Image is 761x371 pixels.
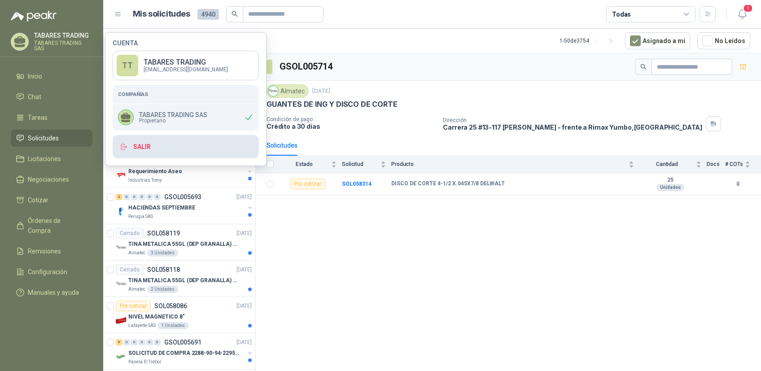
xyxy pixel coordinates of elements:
a: CerradoSOL058119[DATE] Company LogoTINA METALICA 55GL (DEP GRANALLA) CON TAPAAlmatec3 Unidades [103,224,255,261]
p: TABARES TRADING SAS [34,40,92,51]
div: 1 - 50 de 3754 [560,34,618,48]
p: Condición de pago [267,116,436,122]
p: Crédito a 30 días [267,122,436,130]
a: Cotizar [11,192,92,209]
p: GSOL005691 [164,339,201,345]
p: SOLICITUD DE COMPRA 2288-90-94-2295-96-2301-02-04 [128,349,240,358]
p: Lafayette SAS [128,322,156,329]
h5: Compañías [118,90,254,98]
h4: Cuenta [113,40,259,46]
img: Company Logo [116,351,127,362]
span: Licitaciones [28,154,61,164]
b: 0 [725,180,750,188]
b: 25 [639,177,701,184]
div: 9 [116,339,122,345]
div: Cerrado [116,264,144,275]
div: 0 [139,339,145,345]
p: Panela El Trébol [128,358,161,366]
p: Dirección [443,117,702,123]
div: 2 Unidades [147,286,178,293]
span: Producto [391,161,627,167]
span: # COTs [725,161,743,167]
th: Docs [707,156,725,173]
p: GSOL005693 [164,194,201,200]
span: 1 [743,4,753,13]
span: Propietario [139,118,207,123]
span: Inicio [28,71,42,81]
h3: GSOL005714 [280,60,334,74]
button: Salir [113,135,259,158]
p: [DATE] [312,87,330,96]
p: TABARES TRADING SAS [139,112,207,118]
p: TABARES TRADING [144,59,228,66]
p: NIVEL MAGNETICO 8" [128,313,185,321]
p: Carrera 25 #13-117 [PERSON_NAME] - frente a Rimax Yumbo , [GEOGRAPHIC_DATA] [443,123,702,131]
div: Por cotizar [290,179,325,189]
a: Manuales y ayuda [11,284,92,301]
div: 0 [146,339,153,345]
a: Inicio [11,68,92,85]
p: [DATE] [236,193,252,201]
div: 0 [123,339,130,345]
div: TT [117,55,138,76]
span: Cantidad [639,161,694,167]
div: 0 [131,194,138,200]
button: Asignado a mi [625,32,690,49]
th: Estado [279,156,342,173]
img: Logo peakr [11,11,57,22]
span: Órdenes de Compra [28,216,84,236]
div: Por cotizar [116,301,151,311]
div: 0 [123,194,130,200]
p: TINA METALICA 55GL (DEP GRANALLA) CON TAPA [128,240,240,249]
button: No Leídos [697,32,750,49]
span: Estado [279,161,329,167]
span: Tareas [28,113,48,122]
a: Configuración [11,263,92,280]
div: Almatec [267,84,309,98]
div: 3 [116,194,122,200]
th: Producto [391,156,639,173]
p: [EMAIL_ADDRESS][DOMAIN_NAME] [144,67,228,72]
div: Unidades [656,184,684,191]
img: Company Logo [116,315,127,326]
span: search [640,64,647,70]
b: DISCO DE CORTE 4-1/2 X.045X7/8 DELWALT [391,180,505,188]
p: Almatec [128,286,145,293]
img: Company Logo [116,242,127,253]
p: Almatec [128,249,145,257]
a: Negociaciones [11,171,92,188]
p: [DATE] [236,266,252,274]
a: Solicitudes [11,130,92,147]
a: Órdenes de Compra [11,212,92,239]
p: TABARES TRADING [34,32,92,39]
a: 9 0 0 0 0 0 GSOL005691[DATE] Company LogoSOLICITUD DE COMPRA 2288-90-94-2295-96-2301-02-04Panela ... [116,337,254,366]
span: Solicitud [342,161,379,167]
span: Chat [28,92,41,102]
span: Solicitudes [28,133,59,143]
div: Todas [612,9,631,19]
a: Licitaciones [11,150,92,167]
span: Manuales y ayuda [28,288,79,297]
div: 3 Unidades [147,249,178,257]
span: Negociaciones [28,175,69,184]
button: 1 [734,6,750,22]
div: 0 [154,339,161,345]
div: TABARES TRADING SASPropietario [113,104,259,131]
div: Solicitudes [267,140,297,150]
img: Company Logo [116,279,127,289]
p: Industrias Tomy [128,177,162,184]
p: [DATE] [236,338,252,347]
p: Perugia SAS [128,213,153,220]
a: CerradoSOL058118[DATE] Company LogoTINA METALICA 55GL (DEP GRANALLA) CON TAPAAlmatec2 Unidades [103,261,255,297]
a: Remisiones [11,243,92,260]
h1: Mis solicitudes [133,8,190,21]
div: 0 [131,339,138,345]
div: 0 [139,194,145,200]
a: TTTABARES TRADING[EMAIL_ADDRESS][DOMAIN_NAME] [113,51,259,80]
span: 4940 [197,9,219,20]
img: Company Logo [116,206,127,217]
a: SOL058314 [342,181,372,187]
a: Chat [11,88,92,105]
p: SOL058119 [147,230,180,236]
